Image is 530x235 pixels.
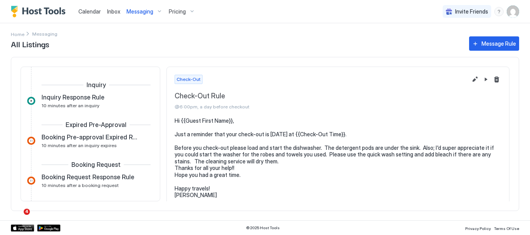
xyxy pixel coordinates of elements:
span: Inquiry [87,81,106,89]
span: 10 minutes after a booking request [42,182,119,188]
span: Terms Of Use [494,226,519,231]
span: Expired Pre-Approval [66,121,126,129]
span: 10 minutes after an inquiry [42,103,99,108]
span: Privacy Policy [465,226,491,231]
span: Calendar [78,8,101,15]
span: Pricing [169,8,186,15]
div: menu [494,7,504,16]
a: Host Tools Logo [11,6,69,17]
a: App Store [11,225,34,232]
span: Booking Pre-approval Expired Rule [42,133,138,141]
span: @6:00pm, a day before checkout [175,104,467,110]
a: Privacy Policy [465,224,491,232]
span: Invite Friends [455,8,488,15]
span: Inquiry Response Rule [42,93,104,101]
span: All Listings [11,38,461,50]
a: Google Play Store [37,225,61,232]
span: © 2025 Host Tools [246,225,280,230]
span: Check-Out Rule [175,92,467,101]
a: Terms Of Use [494,224,519,232]
button: Edit message rule [470,75,480,84]
span: Booking Request Response Rule [42,173,134,181]
button: Pause Message Rule [481,75,490,84]
span: Booking Request [71,161,121,168]
a: Home [11,30,24,38]
span: Inbox [107,8,120,15]
span: Home [11,31,24,37]
a: Calendar [78,7,101,15]
button: Delete message rule [492,75,501,84]
div: User profile [507,5,519,18]
span: Messaging [126,8,153,15]
pre: Hi {{Guest First Name}}, Just a reminder that your check-out is [DATE] at {{Check-Out Time}}. Bef... [175,117,501,199]
button: Message Rule [469,36,519,51]
iframe: Intercom live chat [8,209,26,227]
div: Breadcrumb [11,30,24,38]
div: Message Rule [482,39,516,48]
span: 10 minutes after an inquiry expires [42,142,117,148]
a: Inbox [107,7,120,15]
span: 4 [24,209,30,215]
span: Check-Out [177,76,201,83]
span: Breadcrumb [32,31,57,37]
